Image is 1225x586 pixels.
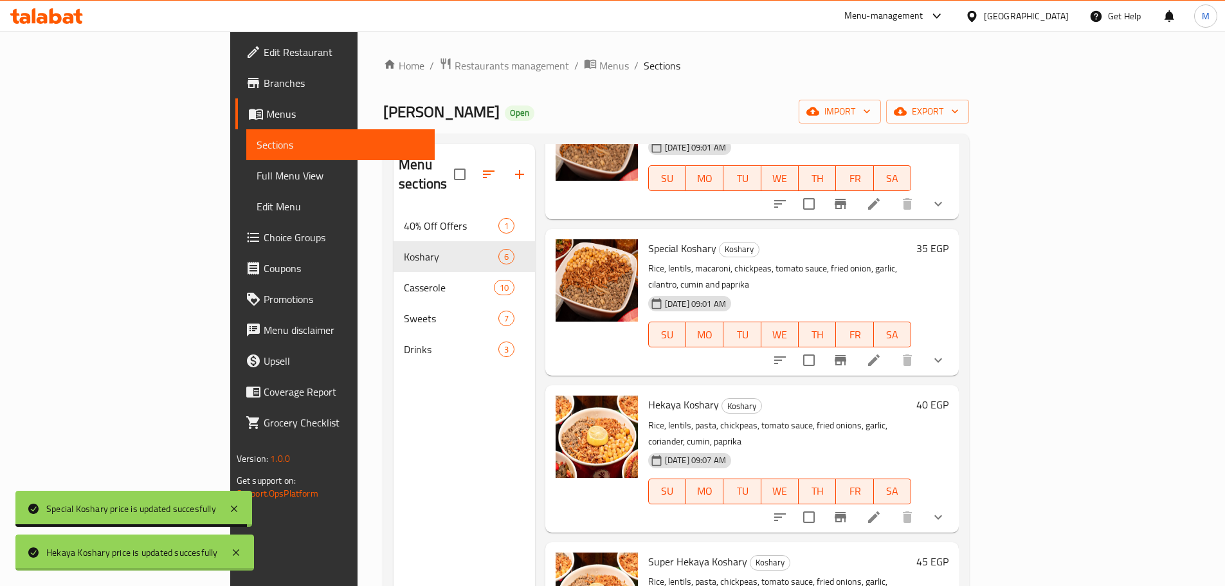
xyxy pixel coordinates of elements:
[455,58,569,73] span: Restaurants management
[841,482,868,500] span: FR
[235,37,435,68] a: Edit Restaurant
[804,169,831,188] span: TH
[804,325,831,344] span: TH
[761,165,799,191] button: WE
[495,282,514,294] span: 10
[729,482,756,500] span: TU
[404,218,498,233] span: 40% Off Offers
[750,555,790,570] span: Koshary
[825,345,856,376] button: Branch-specific-item
[246,160,435,191] a: Full Menu View
[404,249,498,264] div: Koshary
[923,188,954,219] button: show more
[404,342,498,357] span: Drinks
[264,384,424,399] span: Coverage Report
[720,242,759,257] span: Koshary
[799,100,881,124] button: import
[660,142,731,154] span: [DATE] 09:01 AM
[264,230,424,245] span: Choice Groups
[1202,9,1210,23] span: M
[394,205,535,370] nav: Menu sections
[46,545,218,560] div: Hekaya Koshary price is updated succesfully
[892,502,923,533] button: delete
[836,479,873,504] button: FR
[841,169,868,188] span: FR
[874,165,911,191] button: SA
[804,482,831,500] span: TH
[750,555,790,571] div: Koshary
[866,509,882,525] a: Edit menu item
[723,479,761,504] button: TU
[648,322,686,347] button: SU
[235,253,435,284] a: Coupons
[257,137,424,152] span: Sections
[923,502,954,533] button: show more
[556,239,638,322] img: Special Koshary
[404,311,498,326] span: Sweets
[761,322,799,347] button: WE
[723,165,761,191] button: TU
[394,272,535,303] div: Casserole10
[825,188,856,219] button: Branch-specific-item
[654,325,681,344] span: SU
[930,196,946,212] svg: Show Choices
[686,322,723,347] button: MO
[634,58,639,73] li: /
[237,450,268,467] span: Version:
[892,188,923,219] button: delete
[270,450,290,467] span: 1.0.0
[404,280,493,295] span: Casserole
[930,353,946,368] svg: Show Choices
[874,322,911,347] button: SA
[923,345,954,376] button: show more
[266,106,424,122] span: Menus
[394,241,535,272] div: Koshary6
[648,395,719,414] span: Hekaya Koshary
[795,190,822,217] span: Select to update
[394,303,535,334] div: Sweets7
[648,552,747,571] span: Super Hekaya Koshary
[246,129,435,160] a: Sections
[264,415,424,430] span: Grocery Checklist
[644,58,680,73] span: Sections
[235,284,435,315] a: Promotions
[235,222,435,253] a: Choice Groups
[892,345,923,376] button: delete
[836,165,873,191] button: FR
[237,485,318,502] a: Support.OpsPlatform
[896,104,959,120] span: export
[235,376,435,407] a: Coverage Report
[439,57,569,74] a: Restaurants management
[866,196,882,212] a: Edit menu item
[844,8,923,24] div: Menu-management
[264,353,424,369] span: Upsell
[729,169,756,188] span: TU
[264,261,424,276] span: Coupons
[505,105,534,121] div: Open
[799,479,836,504] button: TH
[691,482,718,500] span: MO
[691,169,718,188] span: MO
[886,100,969,124] button: export
[654,482,681,500] span: SU
[499,220,514,232] span: 1
[765,345,795,376] button: sort-choices
[383,57,969,74] nav: breadcrumb
[930,509,946,525] svg: Show Choices
[686,479,723,504] button: MO
[246,191,435,222] a: Edit Menu
[257,168,424,183] span: Full Menu View
[879,169,906,188] span: SA
[648,479,686,504] button: SU
[648,261,911,293] p: Rice, lentils, macaroni, chickpeas, tomato sauce, fried onion, garlic, cilantro, cumin and paprika
[235,315,435,345] a: Menu disclaimer
[235,407,435,438] a: Grocery Checklist
[879,325,906,344] span: SA
[264,291,424,307] span: Promotions
[767,325,794,344] span: WE
[809,104,871,120] span: import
